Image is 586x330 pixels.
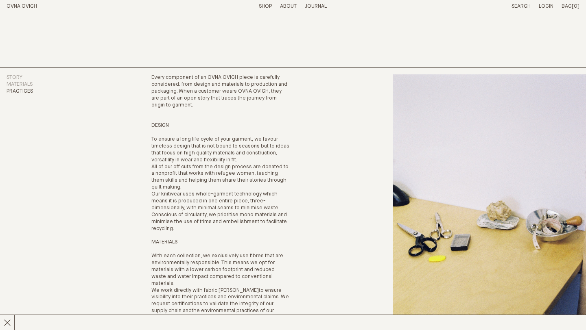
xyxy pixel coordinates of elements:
a: Shop [259,4,272,9]
p: Our knitwear uses whole-garment technology which means it is produced in one entire piece, three-... [151,191,290,232]
a: Story [7,75,22,80]
p: MATERIALS With each collection, we exclusively use fibres that are environmentally responsible. T... [151,239,290,287]
a: Home [7,4,37,9]
span: [0] [572,4,579,9]
a: Materials [7,82,33,87]
a: Login [539,4,553,9]
a: Search [512,4,531,9]
a: Journal [305,4,327,9]
summary: About [280,3,297,10]
span: Bag [562,4,572,9]
p: All of our off cuts from the design process are donated to a nonprofit that works with refugee wo... [151,164,290,191]
a: Practices [7,89,33,94]
p: We work directly with fabric [PERSON_NAME] to ensure visibility into their practices and environm... [151,287,290,321]
p: Every component of an OVNA OVICH piece is carefully considered: from design and materials to prod... [151,74,290,109]
p: DESIGN To ensure a long life cycle of your garment, we favour timeless design that is not bound t... [151,115,290,163]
